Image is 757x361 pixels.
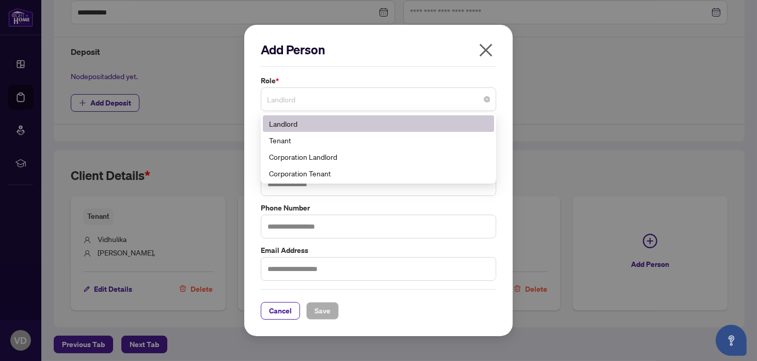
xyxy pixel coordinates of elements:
span: close-circle [484,96,490,102]
div: Corporation Landlord [269,151,488,162]
span: Cancel [269,303,292,319]
button: Open asap [716,325,747,356]
span: close [478,42,494,58]
div: Tenant [269,134,488,146]
div: Corporation Tenant [269,168,488,179]
div: Corporation Tenant [263,165,494,182]
button: Cancel [261,302,300,320]
button: Save [306,302,339,320]
div: Corporation Landlord [263,148,494,165]
div: Landlord [263,115,494,132]
h2: Add Person [261,41,496,58]
label: Phone Number [261,202,496,214]
div: Tenant [263,132,494,148]
label: Role [261,75,496,86]
label: Email Address [261,245,496,256]
div: Landlord [269,118,488,129]
span: Landlord [267,89,490,109]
